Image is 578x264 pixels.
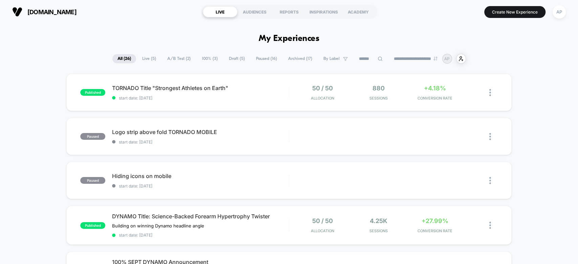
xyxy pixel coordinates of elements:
span: published [80,222,105,229]
img: end [433,57,437,61]
span: Hiding icons on mobile [112,173,288,179]
div: AUDIENCES [237,6,272,17]
p: AP [444,56,450,61]
span: All ( 26 ) [112,54,136,63]
div: AP [553,5,566,19]
span: start date: [DATE] [112,95,288,101]
span: 4.25k [370,217,387,224]
span: Archived ( 17 ) [283,54,317,63]
span: A/B Test ( 2 ) [162,54,196,63]
img: close [489,89,491,96]
span: TORNADO Title "Strongest Athletes on Earth" [112,85,288,91]
span: 880 [372,85,385,92]
div: INSPIRATIONS [306,6,341,17]
span: Sessions [352,228,405,233]
span: Draft ( 5 ) [224,54,250,63]
span: paused [80,133,105,140]
span: 50 / 50 [312,217,333,224]
span: CONVERSION RATE [408,96,461,101]
button: AP [551,5,568,19]
img: close [489,222,491,229]
span: Logo strip above fold TORNADO MOBILE [112,129,288,135]
img: Visually logo [12,7,22,17]
span: paused [80,177,105,184]
span: start date: [DATE] [112,233,288,238]
span: Allocation [311,96,334,101]
span: start date: [DATE] [112,139,288,145]
span: Allocation [311,228,334,233]
div: REPORTS [272,6,306,17]
span: +27.99% [422,217,448,224]
h1: My Experiences [259,34,319,44]
span: Building on winning Dynamo headline angle [112,223,204,228]
span: published [80,89,105,96]
button: Create New Experience [484,6,545,18]
span: [DOMAIN_NAME] [27,8,77,16]
span: DYNAMO Title: Science-Backed Forearm Hypertrophy Twister [112,213,288,220]
div: LIVE [203,6,237,17]
span: CONVERSION RATE [408,228,461,233]
span: +4.18% [424,85,446,92]
span: start date: [DATE] [112,183,288,189]
img: close [489,133,491,140]
div: ACADEMY [341,6,376,17]
img: close [489,177,491,184]
span: Live ( 5 ) [137,54,161,63]
span: Paused ( 16 ) [251,54,282,63]
span: 100% ( 3 ) [197,54,223,63]
span: 50 / 50 [312,85,333,92]
span: By Label [323,56,340,61]
span: Sessions [352,96,405,101]
button: [DOMAIN_NAME] [10,6,79,17]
